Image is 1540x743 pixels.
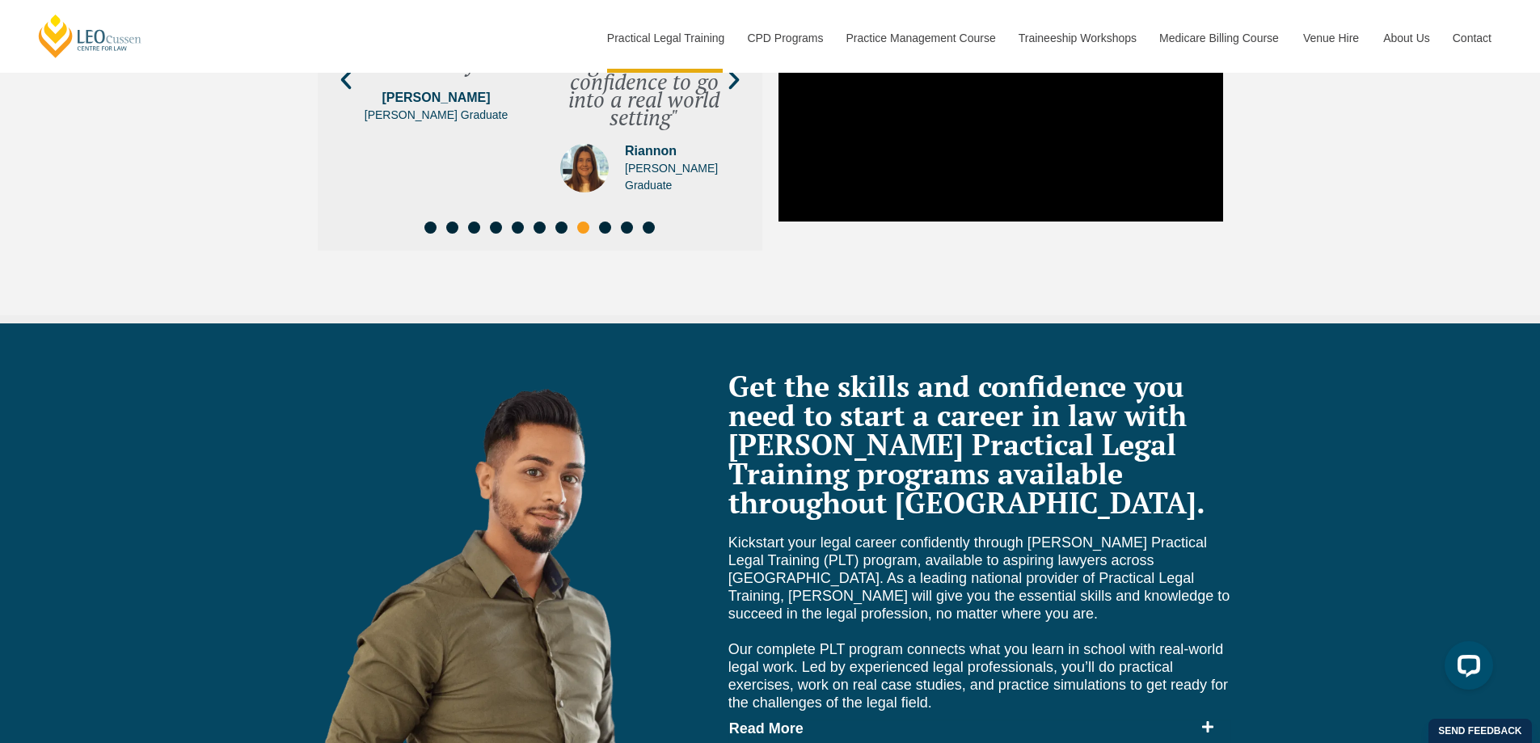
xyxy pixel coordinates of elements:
[36,13,144,59] a: [PERSON_NAME] Centre for Law
[1147,3,1291,73] a: Medicare Billing Course
[1291,3,1371,73] a: Venue Hire
[424,222,437,234] span: Go to slide 1
[1371,3,1441,73] a: About Us
[490,222,502,234] span: Go to slide 4
[365,107,508,124] span: [PERSON_NAME] Graduate
[595,3,736,73] a: Practical Legal Training
[834,3,1006,73] a: Practice Management Course
[728,534,1231,711] p: Kickstart your legal career confidently through [PERSON_NAME] Practical Legal Training (PLT) prog...
[1432,635,1500,703] iframe: LiveChat chat widget
[722,68,746,92] div: Next slide
[643,222,655,234] span: Go to slide 11
[728,372,1231,517] h2: Get the skills and confidence you need to start a career in law with [PERSON_NAME] Practical Lega...
[365,89,508,107] span: [PERSON_NAME]
[625,160,728,194] span: [PERSON_NAME] Graduate
[334,68,358,92] div: Previous slide
[735,3,833,73] a: CPD Programs
[1006,3,1147,73] a: Traineeship Workshops
[1441,3,1504,73] a: Contact
[555,222,567,234] span: Go to slide 7
[599,222,611,234] span: Go to slide 9
[446,222,458,234] span: Go to slide 2
[729,721,1193,736] span: Read More
[512,222,524,234] span: Go to slide 5
[560,144,609,192] img: Riannon
[577,222,589,234] span: Go to slide 8
[468,222,480,234] span: Go to slide 3
[625,142,728,160] span: Riannon
[534,222,546,234] span: Go to slide 6
[621,222,633,234] span: Go to slide 10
